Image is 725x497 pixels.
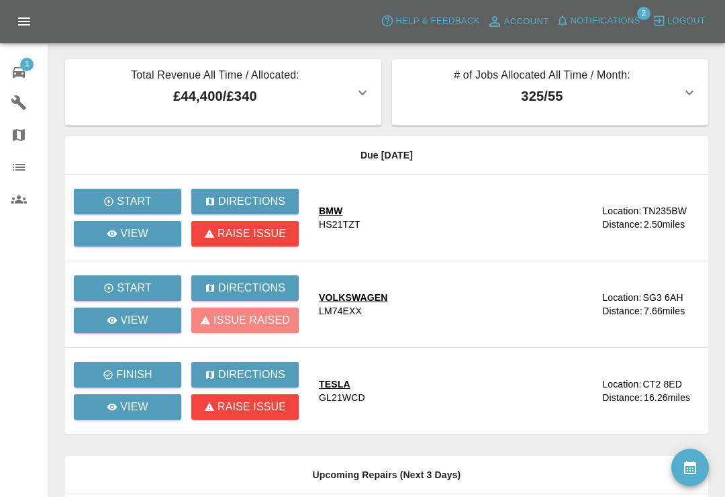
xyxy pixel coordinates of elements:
[644,391,697,404] div: 16.26 miles
[602,218,642,231] div: Distance:
[191,275,299,301] button: Directions
[76,67,354,86] p: Total Revenue All Time / Allocated:
[74,189,181,214] button: Start
[403,67,681,86] p: # of Jobs Allocated All Time / Month:
[319,291,388,304] div: VOLKSWAGEN
[504,14,549,30] span: Account
[644,218,697,231] div: 2.50 miles
[403,86,681,106] p: 325 / 55
[571,13,640,29] span: Notifications
[20,58,34,71] span: 1
[74,394,181,420] a: View
[649,11,709,32] button: Logout
[218,193,285,210] p: Directions
[319,204,591,231] a: BMWHS21TZT
[642,377,682,391] div: CT2 8ED
[637,7,650,20] span: 2
[65,59,381,126] button: Total Revenue All Time / Allocated:£44,400/£340
[602,291,697,318] a: Location:SG3 6AHDistance:7.66miles
[319,218,360,231] div: HS21TZT
[392,59,708,126] button: # of Jobs Allocated All Time / Month:325/55
[602,204,697,231] a: Location:TN235BWDistance:2.50miles
[483,11,552,32] a: Account
[602,391,642,404] div: Distance:
[602,377,697,404] a: Location:CT2 8EDDistance:16.26miles
[8,5,40,38] button: Open drawer
[319,377,591,404] a: TESLAGL21WCD
[218,367,285,383] p: Directions
[319,391,365,404] div: GL21WCD
[116,367,152,383] p: Finish
[217,226,286,242] p: Raise issue
[191,362,299,388] button: Directions
[218,280,285,296] p: Directions
[117,280,152,296] p: Start
[377,11,483,32] button: Help & Feedback
[319,291,591,318] a: VOLKSWAGENLM74EXX
[120,399,148,415] p: View
[602,291,641,304] div: Location:
[65,136,708,175] th: Due [DATE]
[602,304,642,318] div: Distance:
[191,394,299,420] button: Raise issue
[671,449,709,486] button: availability
[74,362,181,388] button: Finish
[120,312,148,328] p: View
[319,304,362,318] div: LM74EXX
[644,304,697,318] div: 7.66 miles
[319,204,360,218] div: BMW
[552,11,644,32] button: Notifications
[319,377,365,391] div: TESLA
[117,193,152,210] p: Start
[74,275,181,301] button: Start
[602,377,641,391] div: Location:
[65,456,708,494] th: Upcoming Repairs (Next 3 Days)
[642,204,687,218] div: TN235BW
[217,399,286,415] p: Raise issue
[76,86,354,106] p: £44,400 / £340
[602,204,641,218] div: Location:
[395,13,479,29] span: Help & Feedback
[191,221,299,246] button: Raise issue
[120,226,148,242] p: View
[74,221,181,246] a: View
[191,189,299,214] button: Directions
[74,308,181,333] a: View
[667,13,706,29] span: Logout
[642,291,683,304] div: SG3 6AH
